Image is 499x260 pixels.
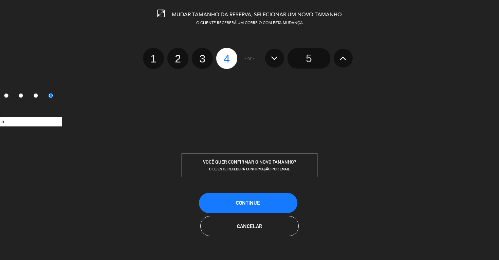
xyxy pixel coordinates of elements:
span: Cancelar [237,223,262,229]
input: 1 [4,93,8,98]
button: Cancelar [200,216,299,236]
span: O CLIENTE RECEBERÁ UM CORREIO COM ESTA MUDANÇA [196,21,303,25]
span: - or - [244,55,255,62]
button: CONTINUE [199,193,297,213]
label: 1 [143,48,164,69]
label: 3 [30,90,45,102]
span: VOCÊ QUER CONFIRMAR O NOVO TAMANHO? [203,159,296,165]
label: 2 [15,90,30,102]
label: 4 [216,48,237,69]
label: 3 [192,48,213,69]
span: CONTINUE [236,200,260,206]
label: 2 [167,48,188,69]
span: MUDAR TAMANHO DA RESERVA, SELECIONAR UM NOVO TAMANHO [172,12,342,18]
input: 4 [49,93,53,98]
span: O CLIENTE RECEBERÁ CONFIRMAÇÃO POR EMAIL [209,167,290,171]
label: 4 [44,90,59,102]
input: 2 [19,93,23,98]
input: 3 [34,93,38,98]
